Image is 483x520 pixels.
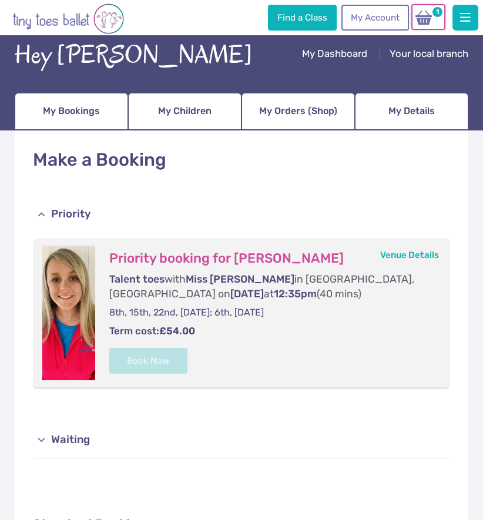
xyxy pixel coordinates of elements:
[268,5,336,31] a: Find a Class
[109,348,188,374] button: Book Now
[109,273,165,285] span: Talent toes
[302,48,367,59] span: My Dashboard
[109,250,427,267] h3: Priority booking for [PERSON_NAME]
[109,272,427,301] p: with in [GEOGRAPHIC_DATA], [GEOGRAPHIC_DATA] on at (40 mins)
[158,102,212,120] span: My Children
[109,324,427,338] p: Term cost:
[15,93,128,130] a: My Bookings
[43,102,100,120] span: My Bookings
[341,5,408,31] a: My Account
[241,93,355,130] a: My Orders (Shop)
[388,102,435,120] span: My Details
[186,273,294,285] span: Miss [PERSON_NAME]
[259,102,337,120] span: My Orders (Shop)
[128,93,241,130] a: My Children
[33,147,451,173] h1: Make a Booking
[33,422,451,459] a: Waiting
[159,325,195,337] strong: £54.00
[15,37,253,73] div: Hey [PERSON_NAME]
[390,48,468,62] a: Your local branch
[33,196,451,233] a: Priority
[390,48,468,59] span: Your local branch
[230,288,264,300] span: [DATE]
[431,5,444,19] span: 1
[12,2,124,35] img: tiny toes ballet
[380,250,439,260] a: Venue Details
[274,288,317,300] span: 12:35pm
[411,4,445,30] a: 1
[302,48,367,62] a: My Dashboard
[109,306,427,319] p: 8th, 15th, 22nd, [DATE]; 6th, [DATE]
[355,93,468,130] a: My Details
